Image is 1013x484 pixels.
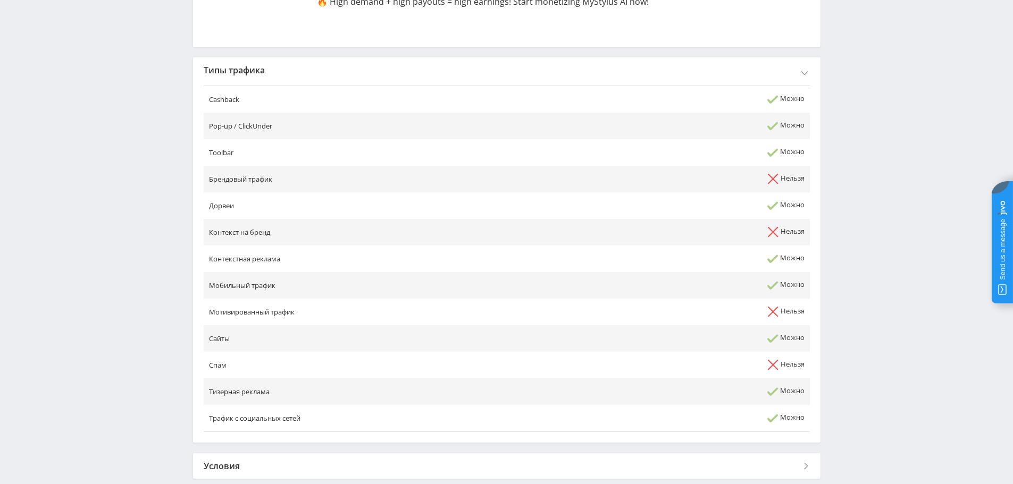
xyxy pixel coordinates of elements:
[204,219,616,245] td: Контекст на бренд
[616,192,810,219] td: Можно
[616,219,810,245] td: Нельзя
[204,86,616,113] td: Cashback
[616,378,810,405] td: Можно
[193,453,821,479] div: Условия
[204,405,616,432] td: Трафик с социальных сетей
[204,325,616,352] td: Сайты
[204,352,616,378] td: Спам
[204,139,616,166] td: Toolbar
[204,192,616,219] td: Дорвеи
[204,166,616,192] td: Брендовый трафик
[204,378,616,405] td: Тизерная реклама
[616,86,810,113] td: Можно
[204,245,616,272] td: Контекстная реклама
[204,113,616,139] td: Pop-up / ClickUnder
[616,325,810,352] td: Можно
[616,139,810,166] td: Можно
[616,113,810,139] td: Можно
[616,405,810,432] td: Можно
[204,272,616,299] td: Мобильный трафик
[193,57,821,83] div: Типы трафика
[616,299,810,325] td: Нельзя
[616,272,810,299] td: Можно
[204,299,616,325] td: Мотивированный трафик
[616,245,810,272] td: Можно
[616,352,810,378] td: Нельзя
[616,166,810,192] td: Нельзя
